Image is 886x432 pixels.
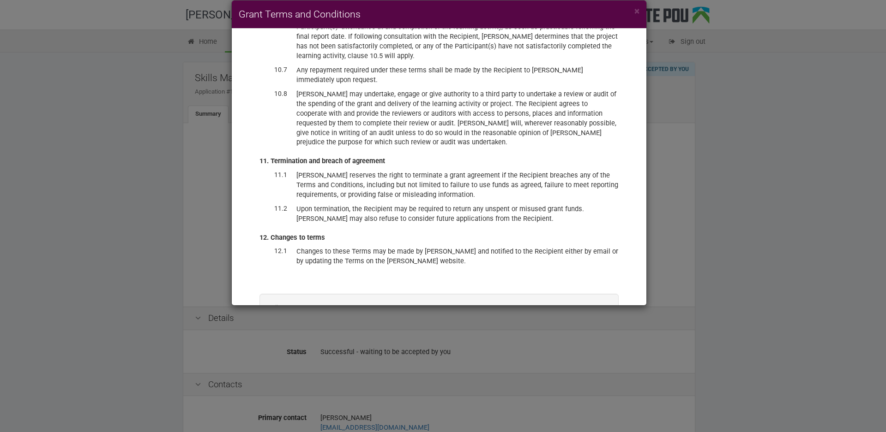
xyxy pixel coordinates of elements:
[296,204,619,224] dd: Upon termination, the Recipient may be required to return any unspent or misused grant funds. [PE...
[259,171,287,180] dt: 11.1
[259,247,287,256] dt: 12.1
[296,65,619,85] dd: Any repayment required under these terms shall be made by the Recipient to [PERSON_NAME] immediat...
[296,89,619,148] dd: [PERSON_NAME] may undertake, engage or give authority to a third party to undertake a review or a...
[274,303,604,313] div: Declaration
[239,7,639,21] h4: Grant Terms and Conditions
[259,233,619,243] div: 12. Changes to terms
[296,171,619,200] dd: [PERSON_NAME] reserves the right to terminate a grant agreement if the Recipient breaches any of ...
[296,3,619,61] dd: If the Recipient fails to provide the final report or fails to provide it in a form acceptable to...
[259,156,619,166] div: 11. Termination and breach of agreement
[296,247,619,266] dd: Changes to these Terms may be made by [PERSON_NAME] and notified to the Recipient either by email...
[634,6,639,17] span: ×
[259,65,287,75] dt: 10.7
[259,204,287,213] dt: 11.2
[634,6,639,16] button: Close
[259,89,287,99] dt: 10.8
